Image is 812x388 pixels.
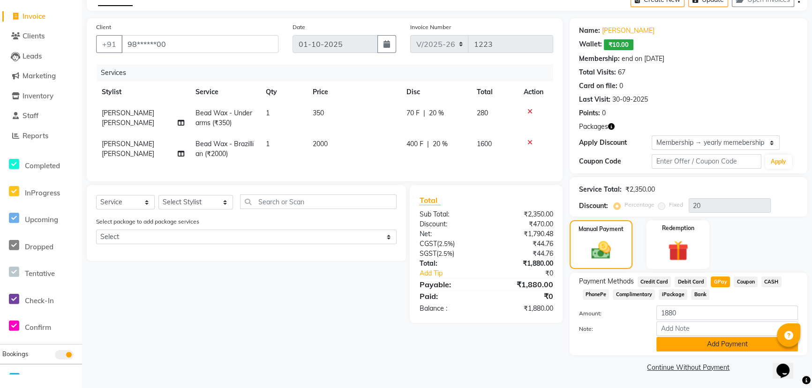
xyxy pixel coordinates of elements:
[579,225,624,233] label: Manual Payment
[412,239,486,249] div: ( )
[96,82,190,103] th: Stylist
[486,229,560,239] div: ₹1,790.48
[579,157,652,166] div: Coupon Code
[195,140,254,158] span: Bead Wax - Brazillian (₹2000)
[25,296,54,305] span: Check-In
[23,31,45,40] span: Clients
[293,23,305,31] label: Date
[675,276,707,287] span: Debit Card
[412,269,498,278] a: Add Tip
[23,131,48,140] span: Reports
[25,215,58,224] span: Upcoming
[307,82,401,103] th: Price
[412,209,486,219] div: Sub Total:
[2,71,80,82] a: Marketing
[313,140,328,148] span: 2000
[579,185,622,194] div: Service Total:
[579,81,617,91] div: Card on file:
[518,82,553,103] th: Action
[486,239,560,249] div: ₹44.76
[571,363,805,373] a: Continue Without Payment
[412,249,486,259] div: ( )
[427,139,429,149] span: |
[429,108,444,118] span: 20 %
[96,35,122,53] button: +91
[613,289,655,300] span: Complimentary
[23,111,38,120] span: Staff
[659,289,687,300] span: iPackage
[583,289,609,300] span: PhonePe
[412,279,486,290] div: Payable:
[121,35,278,53] input: Search by Name/Mobile/Email/Code
[412,259,486,269] div: Total:
[438,240,452,247] span: 2.5%
[2,131,80,142] a: Reports
[625,185,655,194] div: ₹2,350.00
[486,259,560,269] div: ₹1,880.00
[260,82,307,103] th: Qty
[579,201,608,211] div: Discount:
[619,81,623,91] div: 0
[412,229,486,239] div: Net:
[102,140,154,158] span: [PERSON_NAME] [PERSON_NAME]
[638,276,671,287] span: Credit Card
[761,276,782,287] span: CASH
[579,39,602,50] div: Wallet:
[266,109,270,117] span: 1
[602,26,654,36] a: [PERSON_NAME]
[579,138,652,148] div: Apply Discount
[2,11,80,22] a: Invoice
[765,155,792,169] button: Apply
[486,209,560,219] div: ₹2,350.00
[2,350,28,358] span: Bookings
[711,276,730,287] span: GPay
[618,67,625,77] div: 67
[102,109,154,127] span: [PERSON_NAME] [PERSON_NAME]
[622,54,664,64] div: end on [DATE]
[572,309,650,318] label: Amount:
[401,82,471,103] th: Disc
[23,12,45,21] span: Invoice
[624,201,654,209] label: Percentage
[486,279,560,290] div: ₹1,880.00
[486,249,560,259] div: ₹44.76
[662,238,695,263] img: _gift.svg
[662,224,694,232] label: Redemption
[773,351,803,379] iframe: chat widget
[23,91,53,100] span: Inventory
[486,219,560,229] div: ₹470.00
[579,67,616,77] div: Total Visits:
[96,23,111,31] label: Client
[313,109,324,117] span: 350
[2,91,80,102] a: Inventory
[419,195,441,205] span: Total
[25,323,51,332] span: Confirm
[602,108,606,118] div: 0
[579,276,634,286] span: Payment Methods
[23,71,56,80] span: Marketing
[477,140,492,148] span: 1600
[656,337,798,351] button: Add Payment
[410,23,451,31] label: Invoice Number
[471,82,518,103] th: Total
[691,289,709,300] span: Bank
[96,217,199,226] label: Select package to add package services
[604,39,633,50] span: ₹10.00
[25,188,60,197] span: InProgress
[579,122,608,132] span: Packages
[2,31,80,42] a: Clients
[25,161,60,170] span: Completed
[23,373,54,383] span: Segments
[25,269,55,278] span: Tentative
[412,219,486,229] div: Discount:
[579,26,600,36] div: Name:
[2,51,80,62] a: Leads
[579,108,600,118] div: Points:
[612,95,648,104] div: 30-09-2025
[406,108,420,118] span: 70 F
[190,82,260,103] th: Service
[585,239,617,261] img: _cash.svg
[412,291,486,302] div: Paid:
[419,239,436,248] span: CGST
[498,269,560,278] div: ₹0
